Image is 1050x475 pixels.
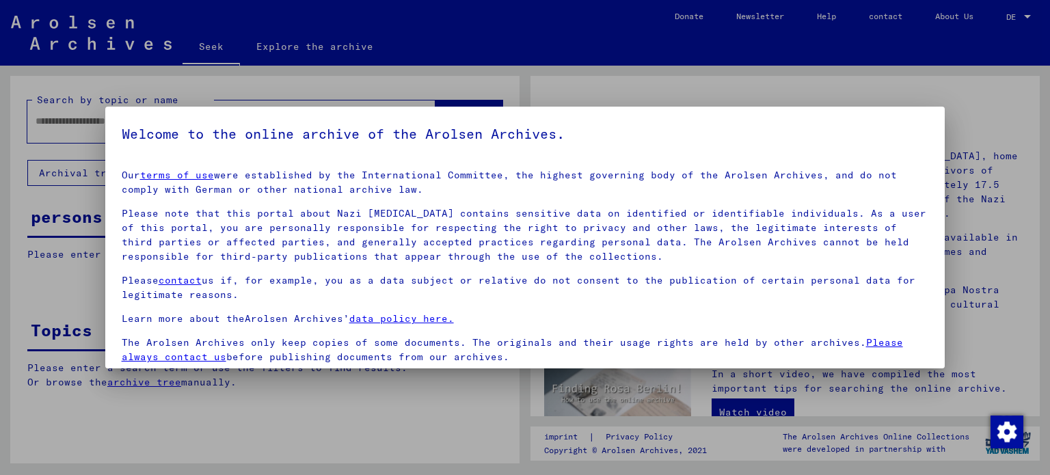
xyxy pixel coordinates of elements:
[122,336,866,349] font: The Arolsen Archives only keep copies of some documents. The originals and their usage rights are...
[122,169,140,181] font: Our
[991,416,1023,448] img: Zustimmung ändern
[140,169,214,181] a: terms of use
[990,415,1023,448] div: Zustimmung ändern
[122,207,926,262] font: Please note that this portal about Nazi [MEDICAL_DATA] contains sensitive data on identified or i...
[122,169,897,195] font: were established by the International Committee, the highest governing body of the Arolsen Archiv...
[226,351,509,363] font: before publishing documents from our archives.
[159,274,202,286] a: contact
[122,125,565,142] font: Welcome to the online archive of the Arolsen Archives.
[349,312,454,325] a: data policy here.
[122,274,915,301] font: us if, for example, you as a data subject or relative do not consent to the publication of certai...
[245,312,349,325] font: Arolsen Archives’
[122,274,159,286] font: Please
[122,312,245,325] font: Learn more about the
